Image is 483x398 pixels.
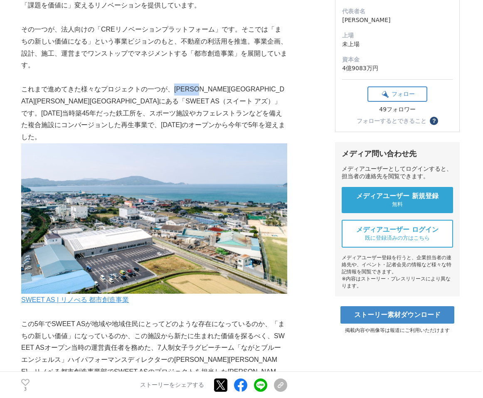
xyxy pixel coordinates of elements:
[342,149,453,159] div: メディア問い合わせ先
[342,16,453,25] dd: [PERSON_NAME]
[356,226,439,234] span: メディアユーザー ログイン
[367,86,427,102] button: フォロー
[342,254,453,290] div: メディアユーザー登録を行うと、企業担当者の連絡先や、イベント・記者会見の情報など様々な特記情報を閲覧できます。 ※内容はストーリー・プレスリリースにより異なります。
[342,55,453,64] dt: 資本金
[21,387,30,391] p: 3
[342,220,453,248] a: メディアユーザー ログイン 既に登録済みの方はこちら
[340,306,454,324] a: ストーリー素材ダウンロード
[342,40,453,49] dd: 未上場
[356,192,439,201] span: メディアユーザー 新規登録
[392,201,403,208] span: 無料
[342,187,453,213] a: メディアユーザー 新規登録 無料
[335,327,460,334] p: 掲載内容や画像等は報道にご利用いただけます
[357,118,426,124] div: フォローするとできること
[140,381,204,389] p: ストーリーをシェアする
[342,165,453,180] div: メディアユーザーとしてログインすると、担当者の連絡先を閲覧できます。
[430,117,438,125] button: ？
[342,7,453,16] dt: 代表者名
[365,234,430,242] span: 既に登録済みの方はこちら
[21,84,287,143] p: これまで進めてきた様々なプロジェクトの一つが、[PERSON_NAME][GEOGRAPHIC_DATA][PERSON_NAME][GEOGRAPHIC_DATA]にある「SWEET AS（ス...
[21,318,287,390] p: この5年でSWEET ASが地域や地域住民にとってどのような存在になっているのか、「まちの新しい価値」になっているのか、この施設から新たに生まれた価値を探るべく、SWEET ASオープン当時の運...
[21,143,287,294] img: thumbnail_2b31d520-9917-11f0-90a4-9919ebf6101f.png
[342,64,453,73] dd: 4億9083万円
[21,296,129,303] a: SWEET AS | リノべる 都市創造事業
[21,24,287,71] p: その一つが、法人向けの「CREリノベーションプラットフォーム」です。そこでは「まちの新しい価値になる」という事業ビジョンのもと、不動産の利活用を推進。事業企画、設計、施工、運営までワンストップで...
[342,31,453,40] dt: 上場
[431,118,437,124] span: ？
[367,106,427,113] div: 49フォロワー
